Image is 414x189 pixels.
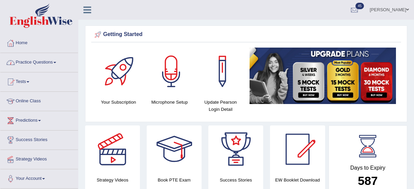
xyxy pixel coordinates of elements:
[358,174,378,187] b: 587
[208,176,263,184] h4: Success Stories
[336,165,400,171] h4: Days to Expiry
[96,99,141,106] h4: Your Subscription
[0,34,78,51] a: Home
[147,176,202,184] h4: Book PTE Exam
[147,99,192,106] h4: Microphone Setup
[0,169,78,186] a: Your Account
[0,131,78,148] a: Success Stories
[250,48,396,104] img: small5.jpg
[270,176,325,184] h4: EW Booklet Download
[355,3,364,9] span: 45
[0,111,78,128] a: Predictions
[0,72,78,89] a: Tests
[0,92,78,109] a: Online Class
[198,99,243,113] h4: Update Pearson Login Detail
[85,176,140,184] h4: Strategy Videos
[0,53,78,70] a: Practice Questions
[0,150,78,167] a: Strategy Videos
[93,30,399,40] div: Getting Started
